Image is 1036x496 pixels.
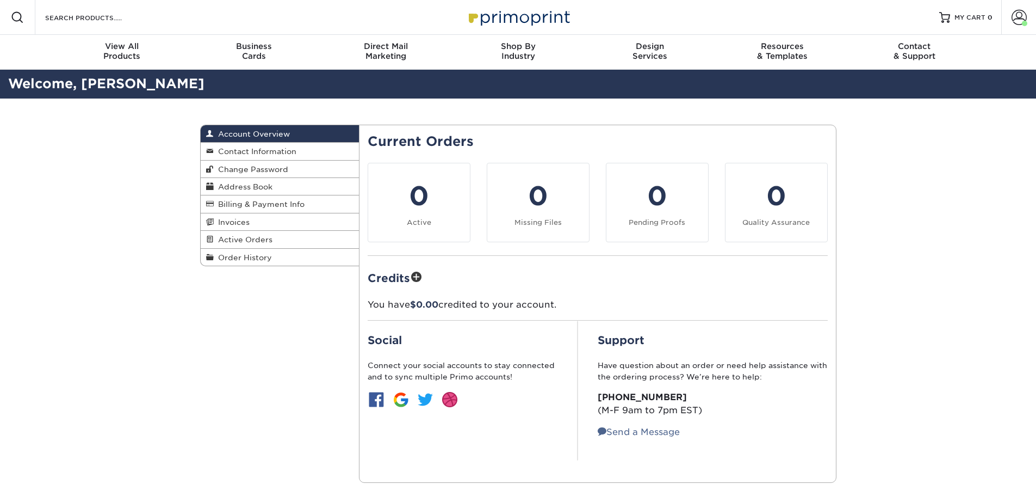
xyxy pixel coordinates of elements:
a: 0 Pending Proofs [606,163,709,242]
a: DesignServices [584,35,716,70]
img: Primoprint [464,5,573,29]
small: Pending Proofs [629,218,685,226]
div: Marketing [320,41,452,61]
p: (M-F 9am to 7pm EST) [598,391,828,417]
small: Active [407,218,431,226]
span: Active Orders [214,235,272,244]
h2: Support [598,334,828,347]
div: Industry [452,41,584,61]
img: btn-twitter.jpg [417,391,434,408]
div: & Templates [716,41,848,61]
a: Order History [201,249,359,266]
a: Change Password [201,161,359,178]
div: & Support [848,41,981,61]
a: View AllProducts [56,35,188,70]
span: Contact Information [214,147,296,156]
a: Contact Information [201,143,359,160]
div: 0 [494,176,582,216]
span: $0.00 [410,299,438,310]
a: Direct MailMarketing [320,35,452,70]
span: View All [56,41,188,51]
span: Resources [716,41,848,51]
a: BusinessCards [188,35,320,70]
span: MY CART [954,13,985,22]
a: Send a Message [598,427,680,437]
input: SEARCH PRODUCTS..... [44,11,150,24]
div: Cards [188,41,320,61]
a: Resources& Templates [716,35,848,70]
span: Shop By [452,41,584,51]
span: Order History [214,253,272,262]
p: Have question about an order or need help assistance with the ordering process? We’re here to help: [598,360,828,382]
a: Invoices [201,213,359,231]
div: 0 [375,176,463,216]
p: You have credited to your account. [368,298,828,311]
span: 0 [988,14,992,21]
a: 0 Active [368,163,470,242]
span: Direct Mail [320,41,452,51]
a: Shop ByIndustry [452,35,584,70]
img: btn-facebook.jpg [368,391,385,408]
img: btn-dribbble.jpg [441,391,458,408]
h2: Current Orders [368,134,828,150]
span: Contact [848,41,981,51]
div: 0 [613,176,702,216]
a: Active Orders [201,231,359,248]
h2: Credits [368,269,828,286]
a: 0 Quality Assurance [725,163,828,242]
small: Quality Assurance [742,218,810,226]
div: Products [56,41,188,61]
div: 0 [732,176,821,216]
span: Account Overview [214,130,290,138]
a: Address Book [201,178,359,195]
a: Account Overview [201,125,359,143]
span: Invoices [214,218,250,226]
a: Contact& Support [848,35,981,70]
a: 0 Missing Files [487,163,590,242]
small: Missing Files [514,218,562,226]
span: Billing & Payment Info [214,200,305,209]
strong: [PHONE_NUMBER] [598,392,687,402]
p: Connect your social accounts to stay connected and to sync multiple Primo accounts! [368,360,558,382]
span: Change Password [214,165,288,174]
span: Design [584,41,716,51]
div: Services [584,41,716,61]
span: Address Book [214,182,272,191]
span: Business [188,41,320,51]
img: btn-google.jpg [392,391,410,408]
a: Billing & Payment Info [201,195,359,213]
h2: Social [368,334,558,347]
